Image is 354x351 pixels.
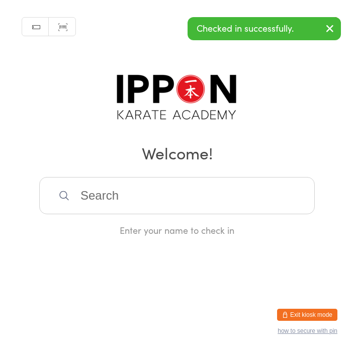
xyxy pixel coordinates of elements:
[114,70,240,127] img: Ippon Karate Academy
[188,17,341,40] div: Checked in successfully.
[39,224,315,236] div: Enter your name to check in
[277,309,337,321] button: Exit kiosk mode
[10,141,344,164] h2: Welcome!
[39,177,315,214] input: Search
[278,327,337,334] button: how to secure with pin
